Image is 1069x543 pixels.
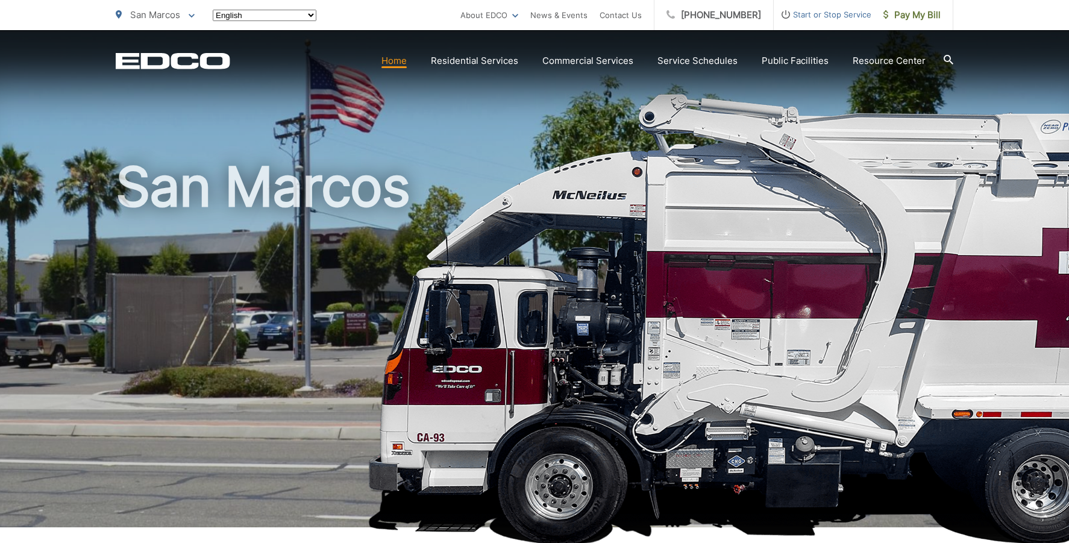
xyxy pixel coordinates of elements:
[542,54,633,68] a: Commercial Services
[130,9,180,20] span: San Marcos
[116,52,230,69] a: EDCD logo. Return to the homepage.
[762,54,829,68] a: Public Facilities
[530,8,588,22] a: News & Events
[600,8,642,22] a: Contact Us
[431,54,518,68] a: Residential Services
[460,8,518,22] a: About EDCO
[883,8,941,22] span: Pay My Bill
[657,54,738,68] a: Service Schedules
[381,54,407,68] a: Home
[116,157,953,538] h1: San Marcos
[853,54,926,68] a: Resource Center
[213,10,316,21] select: Select a language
